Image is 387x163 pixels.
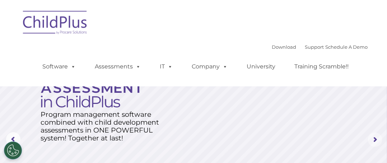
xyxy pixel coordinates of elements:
[287,59,356,74] a: Training Scramble!!
[325,44,368,50] a: Schedule A Demo
[35,59,83,74] a: Software
[272,44,368,50] font: |
[41,128,92,141] a: Learn More
[153,59,180,74] a: IT
[19,6,91,42] img: ChildPlus by Procare Solutions
[305,44,324,50] a: Support
[4,142,22,159] button: Cookies Settings
[239,59,283,74] a: University
[272,44,296,50] a: Download
[88,59,148,74] a: Assessments
[185,59,235,74] a: Company
[41,111,164,142] rs-layer: Program management software combined with child development assessments in ONE POWERFUL system! T...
